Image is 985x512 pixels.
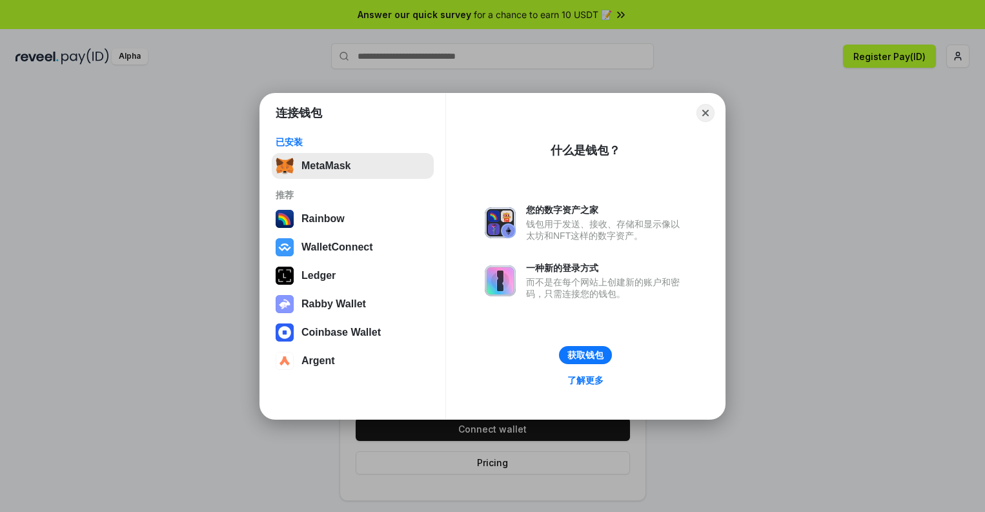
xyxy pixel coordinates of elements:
button: Coinbase Wallet [272,320,434,345]
div: Argent [301,355,335,367]
div: 钱包用于发送、接收、存储和显示像以太坊和NFT这样的数字资产。 [526,218,686,241]
div: Coinbase Wallet [301,327,381,338]
button: MetaMask [272,153,434,179]
div: 获取钱包 [567,349,604,361]
img: svg+xml,%3Csvg%20width%3D%2228%22%20height%3D%2228%22%20viewBox%3D%220%200%2028%2028%22%20fill%3D... [276,352,294,370]
button: Rainbow [272,206,434,232]
button: WalletConnect [272,234,434,260]
h1: 连接钱包 [276,105,322,121]
div: Ledger [301,270,336,282]
img: svg+xml,%3Csvg%20width%3D%2228%22%20height%3D%2228%22%20viewBox%3D%220%200%2028%2028%22%20fill%3D... [276,323,294,342]
div: 了解更多 [567,374,604,386]
img: svg+xml,%3Csvg%20xmlns%3D%22http%3A%2F%2Fwww.w3.org%2F2000%2Fsvg%22%20width%3D%2228%22%20height%3... [276,267,294,285]
div: Rabby Wallet [301,298,366,310]
img: svg+xml,%3Csvg%20xmlns%3D%22http%3A%2F%2Fwww.w3.org%2F2000%2Fsvg%22%20fill%3D%22none%22%20viewBox... [276,295,294,313]
div: 而不是在每个网站上创建新的账户和密码，只需连接您的钱包。 [526,276,686,300]
div: MetaMask [301,160,350,172]
img: svg+xml,%3Csvg%20xmlns%3D%22http%3A%2F%2Fwww.w3.org%2F2000%2Fsvg%22%20fill%3D%22none%22%20viewBox... [485,265,516,296]
button: Rabby Wallet [272,291,434,317]
button: 获取钱包 [559,346,612,364]
div: 什么是钱包？ [551,143,620,158]
div: 已安装 [276,136,430,148]
button: Argent [272,348,434,374]
img: svg+xml,%3Csvg%20width%3D%2228%22%20height%3D%2228%22%20viewBox%3D%220%200%2028%2028%22%20fill%3D... [276,238,294,256]
img: svg+xml,%3Csvg%20xmlns%3D%22http%3A%2F%2Fwww.w3.org%2F2000%2Fsvg%22%20fill%3D%22none%22%20viewBox... [485,207,516,238]
div: Rainbow [301,213,345,225]
img: svg+xml,%3Csvg%20fill%3D%22none%22%20height%3D%2233%22%20viewBox%3D%220%200%2035%2033%22%20width%... [276,157,294,175]
div: WalletConnect [301,241,373,253]
img: svg+xml,%3Csvg%20width%3D%22120%22%20height%3D%22120%22%20viewBox%3D%220%200%20120%20120%22%20fil... [276,210,294,228]
div: 您的数字资产之家 [526,204,686,216]
button: Ledger [272,263,434,289]
button: Close [696,104,715,122]
div: 一种新的登录方式 [526,262,686,274]
div: 推荐 [276,189,430,201]
a: 了解更多 [560,372,611,389]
